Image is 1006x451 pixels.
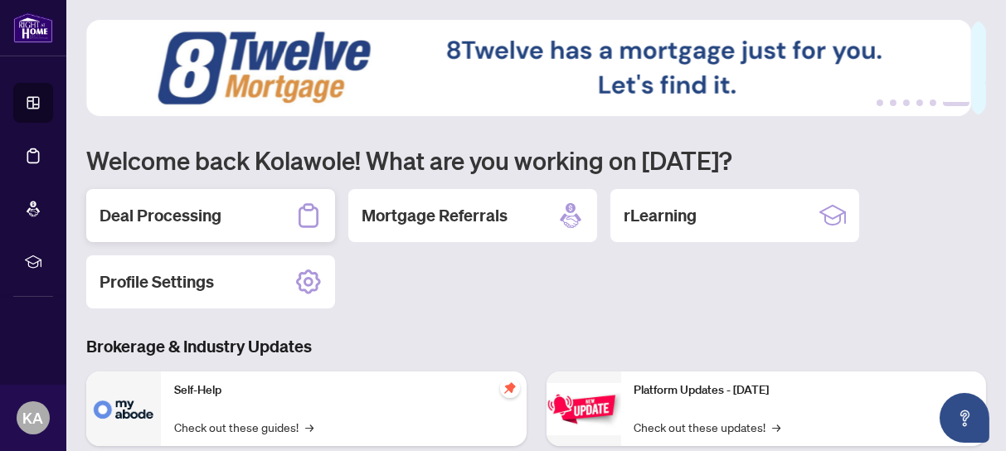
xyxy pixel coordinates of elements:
h2: Profile Settings [100,270,214,293]
button: 1 [877,99,883,106]
p: Self-Help [174,381,513,400]
button: 3 [903,99,910,106]
img: Platform Updates - June 23, 2025 [547,383,621,435]
a: Check out these guides!→ [174,418,313,436]
p: Platform Updates - [DATE] [634,381,974,400]
span: KA [23,406,44,429]
button: Open asap [940,393,989,443]
span: pushpin [500,378,520,398]
span: → [773,418,781,436]
h2: rLearning [624,204,697,227]
h3: Brokerage & Industry Updates [86,335,986,358]
span: → [305,418,313,436]
button: 4 [916,99,923,106]
a: Check out these updates!→ [634,418,781,436]
img: Slide 5 [86,20,971,116]
button: 2 [890,99,897,106]
button: 5 [930,99,936,106]
img: logo [13,12,53,43]
h2: Deal Processing [100,204,221,227]
h1: Welcome back Kolawole! What are you working on [DATE]? [86,144,986,176]
button: 6 [943,99,970,106]
h2: Mortgage Referrals [362,204,508,227]
img: Self-Help [86,371,161,446]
